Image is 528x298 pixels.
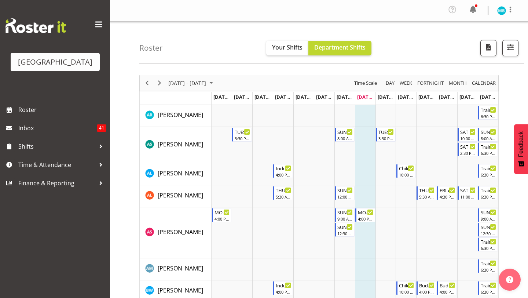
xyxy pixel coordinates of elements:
[140,207,212,258] td: Alex Sansom resource
[140,258,212,280] td: Angus McLeay resource
[460,150,476,156] div: 2:30 PM - 6:30 PM
[440,186,455,194] div: FRI 4:30-8:30
[481,216,496,222] div: 9:00 AM - 12:00 PM
[518,131,524,157] span: Feedback
[481,267,496,273] div: 6:30 PM - 8:30 PM
[448,79,467,88] span: Month
[5,18,66,33] img: Rosterit website logo
[142,79,152,88] button: Previous
[353,79,378,88] button: Time Scale
[481,143,496,150] div: Training night
[273,281,293,295] div: Ben Wyatt"s event - Induction Begin From Thursday, September 4, 2025 at 4:00:00 PM GMT+12:00 Ends...
[481,259,496,267] div: Training night
[158,111,203,119] span: [PERSON_NAME]
[399,281,414,289] div: Child Protection training
[97,124,106,132] span: 41
[158,169,203,177] span: [PERSON_NAME]
[481,135,496,141] div: 8:00 AM - 12:00 PM
[419,289,434,295] div: 4:00 PM - 9:00 PM
[417,79,444,88] span: Fortnight
[478,128,498,142] div: Ajay Smith"s event - SUN 8-12 Begin From Sunday, September 14, 2025 at 8:00:00 AM GMT+12:00 Ends ...
[337,208,353,216] div: SUN 9:00-12:00
[234,94,267,100] span: [DATE], [DATE]
[376,128,396,142] div: Ajay Smith"s event - TUES 3:30-6:30 Begin From Tuesday, September 9, 2025 at 3:30:00 PM GMT+12:00...
[478,223,498,237] div: Alex Sansom"s event - SUN 12:30-3:30 Begin From Sunday, September 14, 2025 at 12:30:00 PM GMT+12:...
[378,135,394,141] div: 3:30 PM - 6:30 PM
[502,40,518,56] button: Filter Shifts
[214,216,230,222] div: 4:00 PM - 8:00 PM
[497,6,506,15] img: madison-brown11454.jpg
[353,79,378,88] span: Time Scale
[437,186,457,200] div: Alex Laverty"s event - FRI 4:30-8:30 Begin From Friday, September 12, 2025 at 4:30:00 PM GMT+12:0...
[481,223,496,230] div: SUN 12:30-3:30
[337,94,370,100] span: [DATE], [DATE]
[378,94,411,100] span: [DATE], [DATE]
[481,208,496,216] div: SUN 9:00-12:00
[481,106,496,113] div: Training night
[158,110,203,119] a: [PERSON_NAME]
[460,143,476,150] div: SAT 2:30-6:30
[358,216,373,222] div: 4:00 PM - 8:00 PM
[18,57,92,68] div: [GEOGRAPHIC_DATA]
[273,164,293,178] div: Alesana Lafoga"s event - Induction Begin From Thursday, September 4, 2025 at 4:00:00 PM GMT+12:00...
[481,172,496,178] div: 6:30 PM - 8:30 PM
[337,128,353,135] div: SUN 8-12
[478,164,498,178] div: Alesana Lafoga"s event - Training night Begin From Sunday, September 14, 2025 at 6:30:00 PM GMT+1...
[276,194,291,200] div: 5:30 AM - 8:30 AM
[481,281,496,289] div: Training night
[440,289,455,295] div: 4:00 PM - 9:00 PM
[460,128,476,135] div: SAT 10:00-2:00
[335,223,355,237] div: Alex Sansom"s event - SUN 12:30-3:30 Begin From Sunday, September 7, 2025 at 12:30:00 PM GMT+12:0...
[337,194,353,200] div: 12:00 PM - 4:00 PM
[399,172,414,178] div: 10:00 AM - 1:00 PM
[478,259,498,273] div: Angus McLeay"s event - Training night Begin From Sunday, September 14, 2025 at 6:30:00 PM GMT+12:...
[276,186,291,194] div: THURS 5:30-8:30
[335,208,355,222] div: Alex Sansom"s event - SUN 9:00-12:00 Begin From Sunday, September 7, 2025 at 9:00:00 AM GMT+12:00...
[139,44,163,52] h4: Roster
[18,178,95,189] span: Finance & Reporting
[276,281,291,289] div: Induction
[273,186,293,200] div: Alex Laverty"s event - THURS 5:30-8:30 Begin From Thursday, September 4, 2025 at 5:30:00 AM GMT+1...
[158,169,203,178] a: [PERSON_NAME]
[458,128,477,142] div: Ajay Smith"s event - SAT 10:00-2:00 Begin From Saturday, September 13, 2025 at 10:00:00 AM GMT+12...
[158,264,203,272] span: [PERSON_NAME]
[314,43,366,51] span: Department Shifts
[337,186,353,194] div: SUN 12:00-4:00
[481,245,496,251] div: 6:30 PM - 8:30 PM
[399,79,414,88] button: Timeline Week
[385,79,395,88] span: Day
[396,281,416,295] div: Ben Wyatt"s event - Child Protection training Begin From Wednesday, September 10, 2025 at 10:00:0...
[358,208,373,216] div: MON 4:00-8:00
[419,186,434,194] div: THURS 5:30-8:30
[399,164,414,172] div: Child Protection training
[235,128,250,135] div: TUES 3:30-6:30
[478,186,498,200] div: Alex Laverty"s event - Training night Begin From Sunday, September 14, 2025 at 6:30:00 PM GMT+12:...
[439,94,472,100] span: [DATE], [DATE]
[158,191,203,199] span: [PERSON_NAME]
[478,208,498,222] div: Alex Sansom"s event - SUN 9:00-12:00 Begin From Sunday, September 14, 2025 at 9:00:00 AM GMT+12:0...
[459,94,493,100] span: [DATE], [DATE]
[419,194,434,200] div: 5:30 AM - 8:30 AM
[481,150,496,156] div: 6:30 PM - 8:30 PM
[140,105,212,127] td: Addison Robertson resource
[158,191,203,200] a: [PERSON_NAME]
[213,94,247,100] span: [DATE], [DATE]
[399,79,413,88] span: Week
[460,186,476,194] div: SAT 11-3
[357,94,390,100] span: [DATE], [DATE]
[158,140,203,149] a: [PERSON_NAME]
[398,94,431,100] span: [DATE], [DATE]
[266,41,308,55] button: Your Shifts
[335,128,355,142] div: Ajay Smith"s event - SUN 8-12 Begin From Sunday, September 7, 2025 at 8:00:00 AM GMT+12:00 Ends A...
[419,281,434,289] div: Buddy hours with [PERSON_NAME]
[276,164,291,172] div: Induction
[155,79,165,88] button: Next
[276,172,291,178] div: 4:00 PM - 6:00 PM
[140,127,212,163] td: Ajay Smith resource
[158,264,203,273] a: [PERSON_NAME]
[272,43,302,51] span: Your Shifts
[355,208,375,222] div: Alex Sansom"s event - MON 4:00-8:00 Begin From Monday, September 8, 2025 at 4:00:00 PM GMT+12:00 ...
[378,128,394,135] div: TUES 3:30-6:30
[141,75,153,91] div: Previous
[481,194,496,200] div: 6:30 PM - 8:30 PM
